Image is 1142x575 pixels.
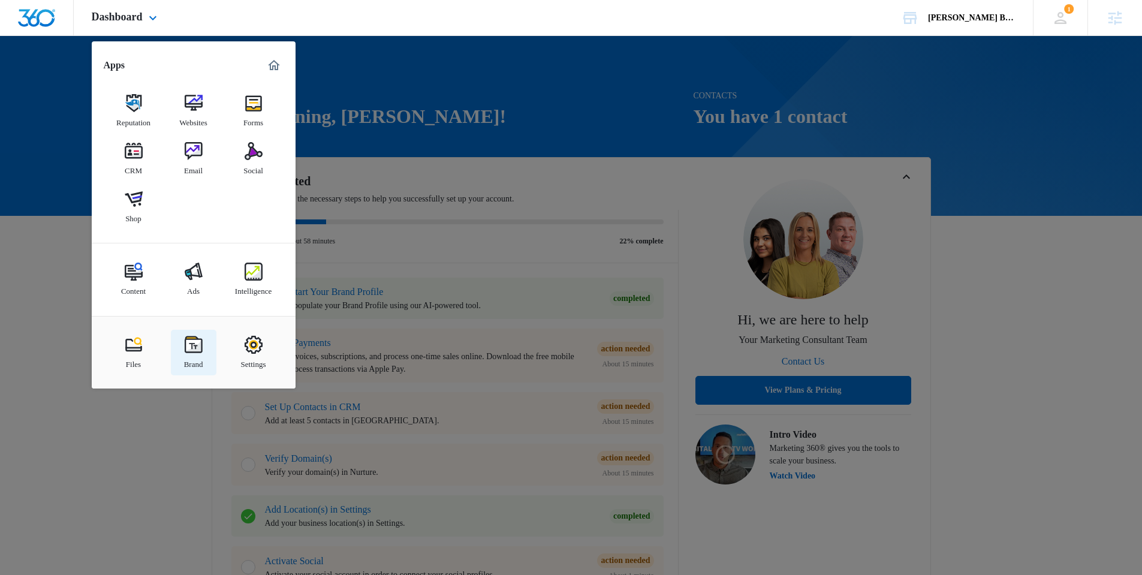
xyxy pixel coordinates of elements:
a: Shop [111,184,156,230]
div: Content [121,281,146,296]
div: Files [126,354,141,369]
h2: Apps [104,59,125,71]
a: Websites [171,88,216,134]
a: Social [231,136,276,182]
div: notifications count [1064,4,1074,14]
a: Forms [231,88,276,134]
a: Ads [171,257,216,302]
a: Intelligence [231,257,276,302]
div: Email [184,160,203,176]
div: Intelligence [235,281,272,296]
a: Content [111,257,156,302]
div: account name [928,13,1016,23]
div: Social [243,160,263,176]
div: Ads [187,281,200,296]
a: Files [111,330,156,375]
span: Dashboard [92,11,143,23]
a: Reputation [111,88,156,134]
a: Email [171,136,216,182]
a: Settings [231,330,276,375]
a: CRM [111,136,156,182]
a: Brand [171,330,216,375]
div: Settings [241,354,266,369]
div: Forms [243,112,263,128]
div: Websites [179,112,207,128]
div: Brand [184,354,203,369]
div: Reputation [116,112,150,128]
a: Marketing 360® Dashboard [264,56,284,75]
div: CRM [125,160,142,176]
div: Shop [125,208,141,224]
span: 1 [1064,4,1074,14]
